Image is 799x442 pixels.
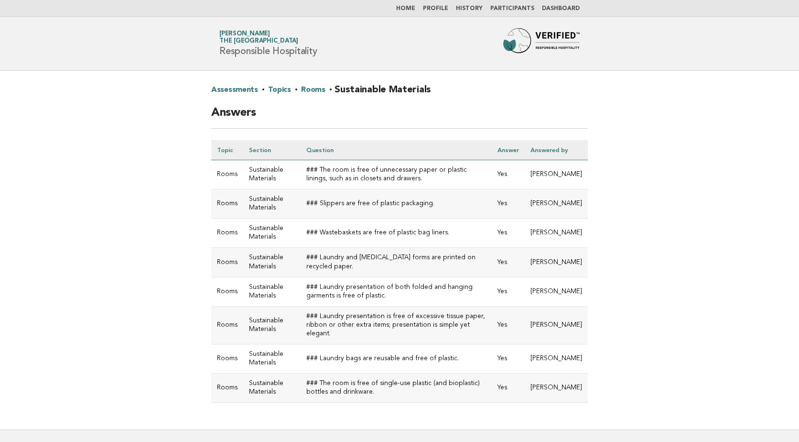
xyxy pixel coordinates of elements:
[492,277,525,306] td: Yes
[211,82,258,98] a: Assessments
[525,277,588,306] td: [PERSON_NAME]
[301,219,492,248] td: ### Wastebaskets are free of plastic bag liners.
[211,374,243,403] td: Rooms
[211,140,243,160] th: Topic
[211,82,588,105] h2: · · · Sustainable Materials
[525,344,588,374] td: [PERSON_NAME]
[211,189,243,219] td: Rooms
[456,6,483,11] a: History
[492,306,525,344] td: Yes
[211,105,588,129] h2: Answers
[301,82,325,98] a: Rooms
[542,6,580,11] a: Dashboard
[219,31,317,56] h1: Responsible Hospitality
[243,248,301,277] td: Sustainable Materials
[243,219,301,248] td: Sustainable Materials
[211,277,243,306] td: Rooms
[492,219,525,248] td: Yes
[243,160,301,189] td: Sustainable Materials
[525,160,588,189] td: [PERSON_NAME]
[492,344,525,374] td: Yes
[243,374,301,403] td: Sustainable Materials
[525,374,588,403] td: [PERSON_NAME]
[211,219,243,248] td: Rooms
[243,140,301,160] th: Section
[211,160,243,189] td: Rooms
[211,344,243,374] td: Rooms
[301,248,492,277] td: ### Laundry and [MEDICAL_DATA] forms are printed on recycled paper.
[219,38,298,44] span: The [GEOGRAPHIC_DATA]
[525,219,588,248] td: [PERSON_NAME]
[268,82,291,98] a: Topics
[243,277,301,306] td: Sustainable Materials
[490,6,534,11] a: Participants
[492,189,525,219] td: Yes
[492,248,525,277] td: Yes
[301,277,492,306] td: ### Laundry presentation of both folded and hanging garments is free of plastic.
[525,248,588,277] td: [PERSON_NAME]
[301,306,492,344] td: ### Laundry presentation is free of excessive tissue paper, ribbon or other extra items; presenta...
[301,374,492,403] td: ### The room is free of single-use plastic (and bioplastic) bottles and drinkware.
[301,344,492,374] td: ### Laundry bags are reusable and free of plastic.
[301,189,492,219] td: ### Slippers are free of plastic packaging.
[301,140,492,160] th: Question
[525,189,588,219] td: [PERSON_NAME]
[301,160,492,189] td: ### The room is free of unnecessary paper or plastic linings, such as in closets and drawers.
[219,31,298,44] a: [PERSON_NAME]The [GEOGRAPHIC_DATA]
[492,374,525,403] td: Yes
[525,306,588,344] td: [PERSON_NAME]
[492,160,525,189] td: Yes
[243,189,301,219] td: Sustainable Materials
[211,248,243,277] td: Rooms
[525,140,588,160] th: Answered by
[243,344,301,374] td: Sustainable Materials
[243,306,301,344] td: Sustainable Materials
[492,140,525,160] th: Answer
[396,6,415,11] a: Home
[211,306,243,344] td: Rooms
[503,28,580,59] img: Forbes Travel Guide
[423,6,448,11] a: Profile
